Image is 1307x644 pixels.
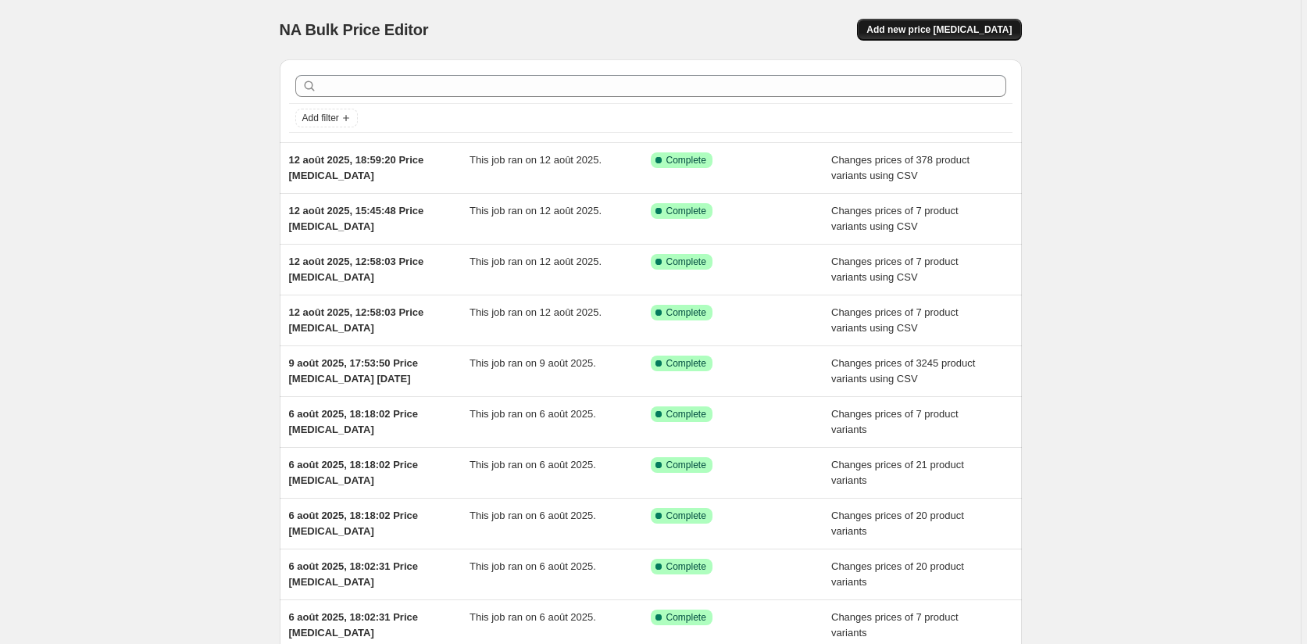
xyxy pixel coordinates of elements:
[470,154,602,166] span: This job ran on 12 août 2025.
[289,459,419,486] span: 6 août 2025, 18:18:02 Price [MEDICAL_DATA]
[831,408,959,435] span: Changes prices of 7 product variants
[470,205,602,216] span: This job ran on 12 août 2025.
[831,459,964,486] span: Changes prices of 21 product variants
[666,560,706,573] span: Complete
[470,306,602,318] span: This job ran on 12 août 2025.
[831,510,964,537] span: Changes prices of 20 product variants
[831,357,975,385] span: Changes prices of 3245 product variants using CSV
[295,109,358,127] button: Add filter
[289,154,424,181] span: 12 août 2025, 18:59:20 Price [MEDICAL_DATA]
[289,256,424,283] span: 12 août 2025, 12:58:03 Price [MEDICAL_DATA]
[289,408,419,435] span: 6 août 2025, 18:18:02 Price [MEDICAL_DATA]
[470,560,596,572] span: This job ran on 6 août 2025.
[831,256,959,283] span: Changes prices of 7 product variants using CSV
[470,611,596,623] span: This job ran on 6 août 2025.
[289,205,424,232] span: 12 août 2025, 15:45:48 Price [MEDICAL_DATA]
[289,306,424,334] span: 12 août 2025, 12:58:03 Price [MEDICAL_DATA]
[470,357,596,369] span: This job ran on 9 août 2025.
[866,23,1012,36] span: Add new price [MEDICAL_DATA]
[666,611,706,624] span: Complete
[289,357,419,385] span: 9 août 2025, 17:53:50 Price [MEDICAL_DATA] [DATE]
[857,19,1021,41] button: Add new price [MEDICAL_DATA]
[666,306,706,319] span: Complete
[666,459,706,471] span: Complete
[666,256,706,268] span: Complete
[666,408,706,420] span: Complete
[470,408,596,420] span: This job ran on 6 août 2025.
[470,256,602,267] span: This job ran on 12 août 2025.
[666,510,706,522] span: Complete
[666,205,706,217] span: Complete
[831,154,970,181] span: Changes prices of 378 product variants using CSV
[289,611,419,639] span: 6 août 2025, 18:02:31 Price [MEDICAL_DATA]
[831,205,959,232] span: Changes prices of 7 product variants using CSV
[280,21,429,38] span: NA Bulk Price Editor
[470,459,596,470] span: This job ran on 6 août 2025.
[666,357,706,370] span: Complete
[302,112,339,124] span: Add filter
[666,154,706,166] span: Complete
[831,306,959,334] span: Changes prices of 7 product variants using CSV
[831,560,964,588] span: Changes prices of 20 product variants
[831,611,959,639] span: Changes prices of 7 product variants
[470,510,596,521] span: This job ran on 6 août 2025.
[289,510,419,537] span: 6 août 2025, 18:18:02 Price [MEDICAL_DATA]
[289,560,419,588] span: 6 août 2025, 18:02:31 Price [MEDICAL_DATA]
